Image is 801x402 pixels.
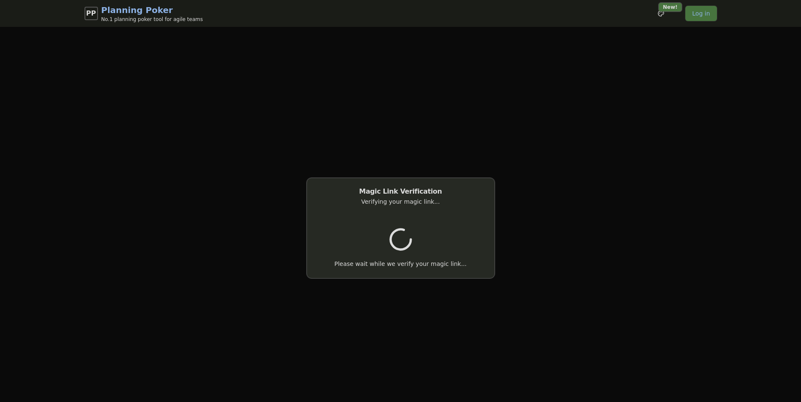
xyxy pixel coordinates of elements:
p: Please wait while we verify your magic link... [334,260,467,268]
button: New! [653,6,669,21]
span: PP [86,8,96,18]
span: Planning Poker [101,4,203,16]
a: PPPlanning PokerNo.1 planning poker tool for agile teams [85,4,203,23]
div: New! [658,3,682,12]
div: Verifying your magic link... [317,197,484,206]
a: Log in [685,6,716,21]
div: Magic Link Verification [317,188,484,195]
span: No.1 planning poker tool for agile teams [101,16,203,23]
